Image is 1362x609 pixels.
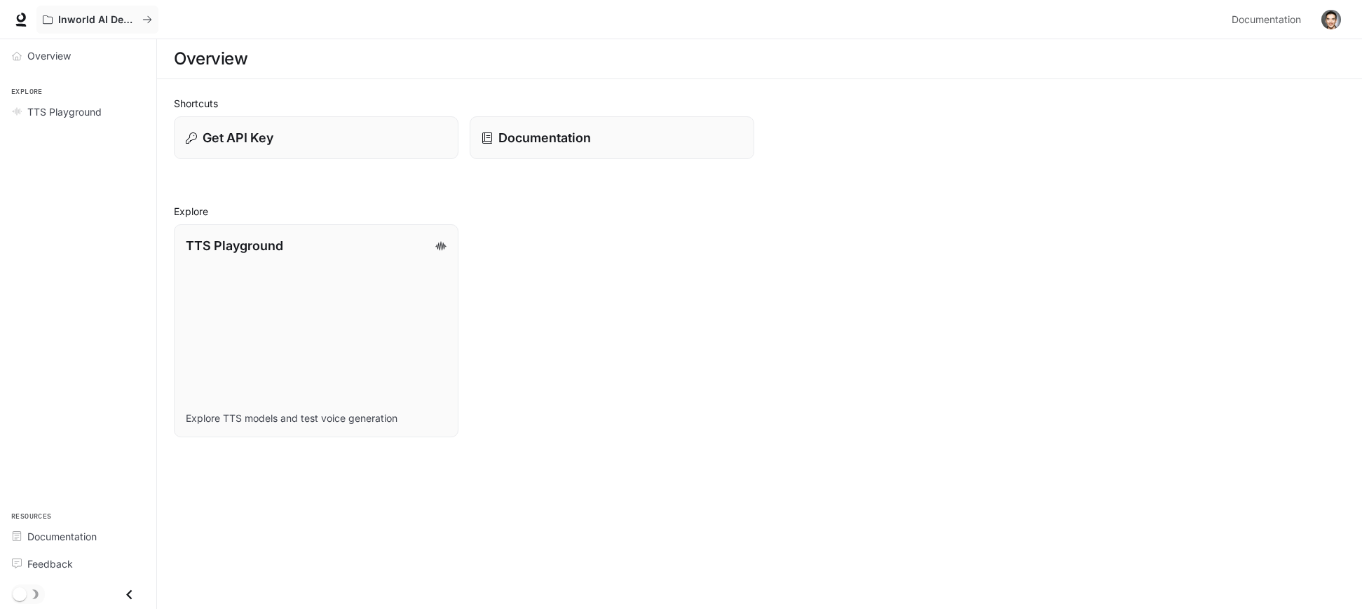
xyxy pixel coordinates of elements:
span: Overview [27,48,71,63]
span: Documentation [27,529,97,544]
img: User avatar [1321,10,1341,29]
span: TTS Playground [27,104,102,119]
h2: Shortcuts [174,96,1345,111]
p: Inworld AI Demos [58,14,137,26]
a: TTS PlaygroundExplore TTS models and test voice generation [174,224,458,437]
p: TTS Playground [186,236,283,255]
a: TTS Playground [6,100,151,124]
a: Overview [6,43,151,68]
a: Feedback [6,552,151,576]
h1: Overview [174,45,247,73]
a: Documentation [470,116,754,159]
h2: Explore [174,204,1345,219]
button: Close drawer [114,580,145,609]
button: Get API Key [174,116,458,159]
button: User avatar [1317,6,1345,34]
p: Get API Key [203,128,273,147]
p: Explore TTS models and test voice generation [186,411,447,425]
span: Dark mode toggle [13,586,27,601]
button: All workspaces [36,6,158,34]
span: Feedback [27,556,73,571]
span: Documentation [1232,11,1301,29]
a: Documentation [6,524,151,549]
a: Documentation [1226,6,1312,34]
p: Documentation [498,128,591,147]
